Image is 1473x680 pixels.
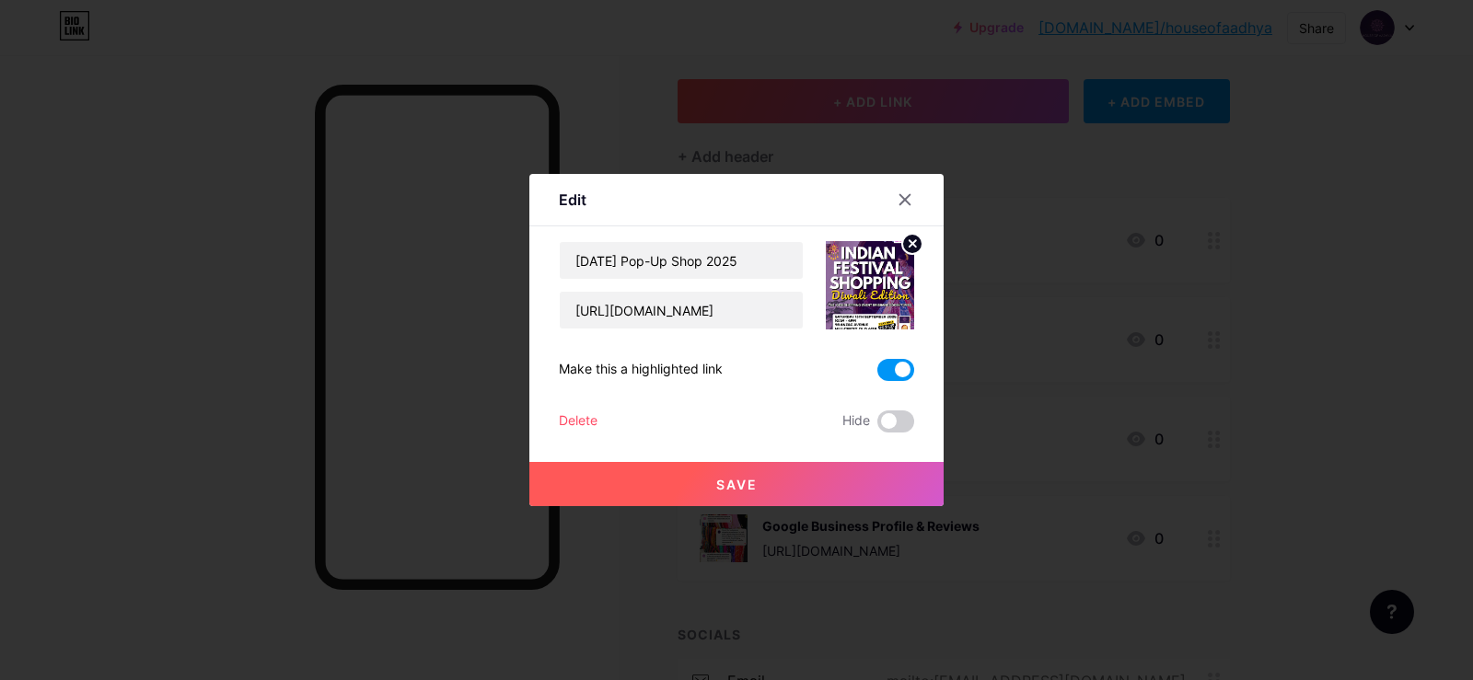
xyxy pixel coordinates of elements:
input: URL [560,292,803,328]
input: Title [560,242,803,279]
img: link_thumbnail [826,241,914,329]
div: Make this a highlighted link [559,359,723,381]
span: Save [716,477,758,492]
div: Edit [559,189,586,211]
div: Delete [559,410,597,432]
span: Hide [842,410,870,432]
button: Save [529,462,944,506]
